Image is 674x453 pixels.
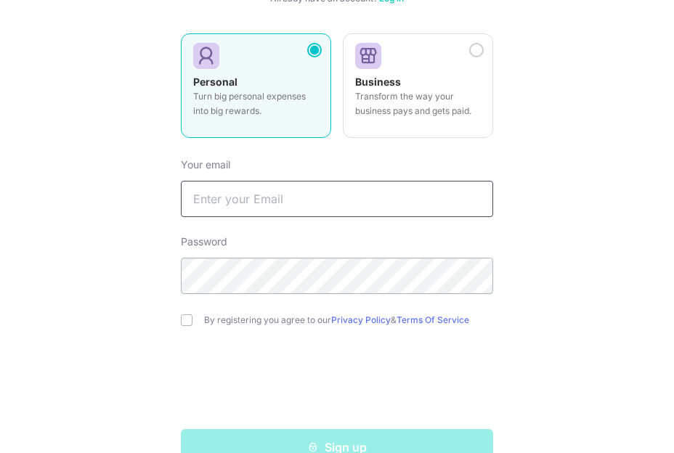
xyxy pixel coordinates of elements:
p: Transform the way your business pays and gets paid. [355,89,481,118]
a: Business Transform the way your business pays and gets paid. [343,33,493,147]
strong: Personal [193,75,237,88]
iframe: reCAPTCHA [227,355,447,412]
a: Privacy Policy [331,314,391,325]
p: Turn big personal expenses into big rewards. [193,89,319,118]
label: Password [181,234,227,249]
strong: Business [355,75,401,88]
a: Terms Of Service [397,314,469,325]
label: By registering you agree to our & [204,314,493,326]
input: Enter your Email [181,181,493,217]
label: Your email [181,158,230,172]
a: Personal Turn big personal expenses into big rewards. [181,33,331,147]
